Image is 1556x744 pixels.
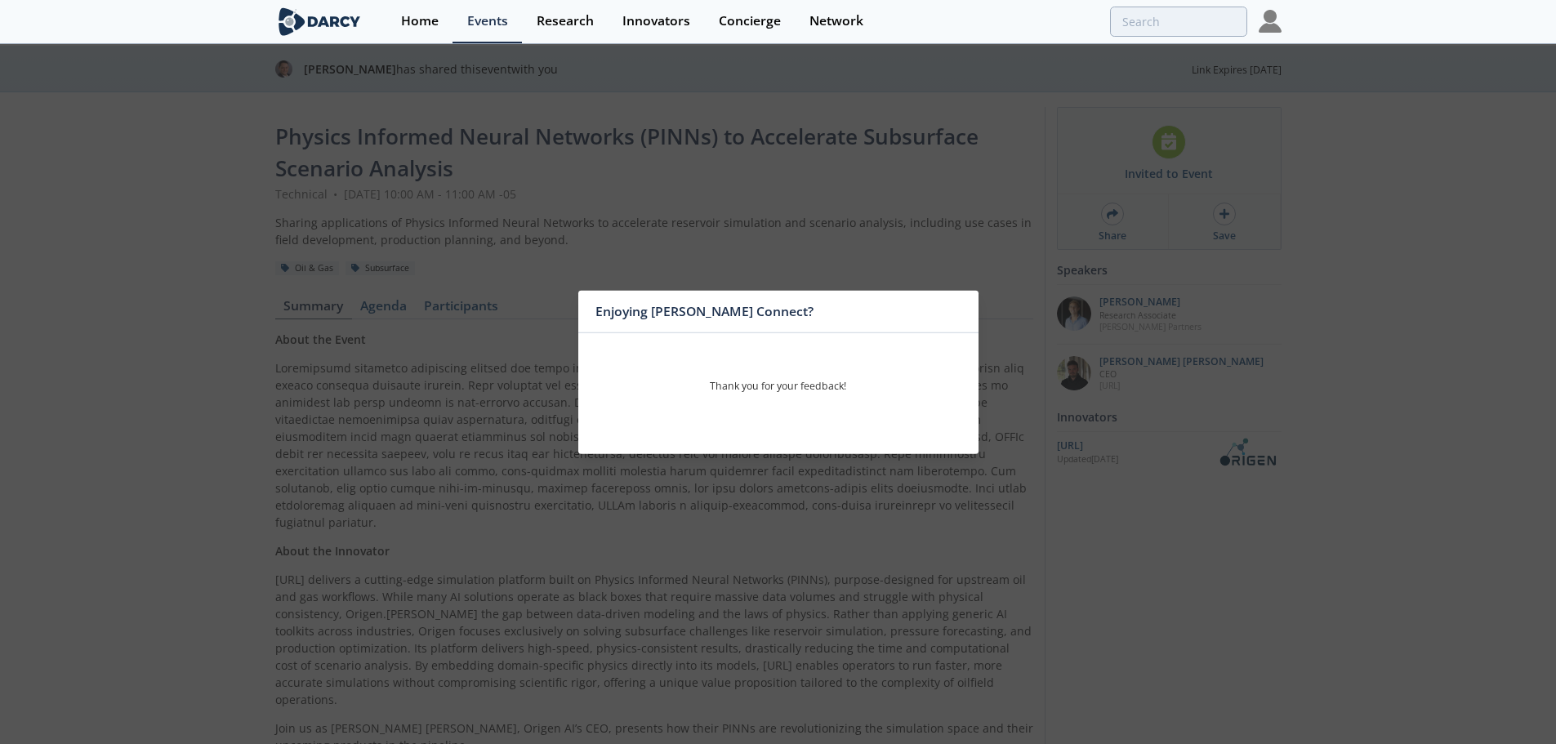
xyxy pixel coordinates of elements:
div: Innovators [622,15,690,28]
div: Network [809,15,863,28]
div: Research [537,15,594,28]
img: logo-wide.svg [275,7,364,36]
p: Thank you for your feedback! [595,379,961,394]
img: Profile [1259,10,1282,33]
input: Advanced Search [1110,7,1247,37]
div: Home [401,15,439,28]
div: Enjoying [PERSON_NAME] Connect? [595,296,961,327]
div: Concierge [719,15,781,28]
div: Events [467,15,508,28]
